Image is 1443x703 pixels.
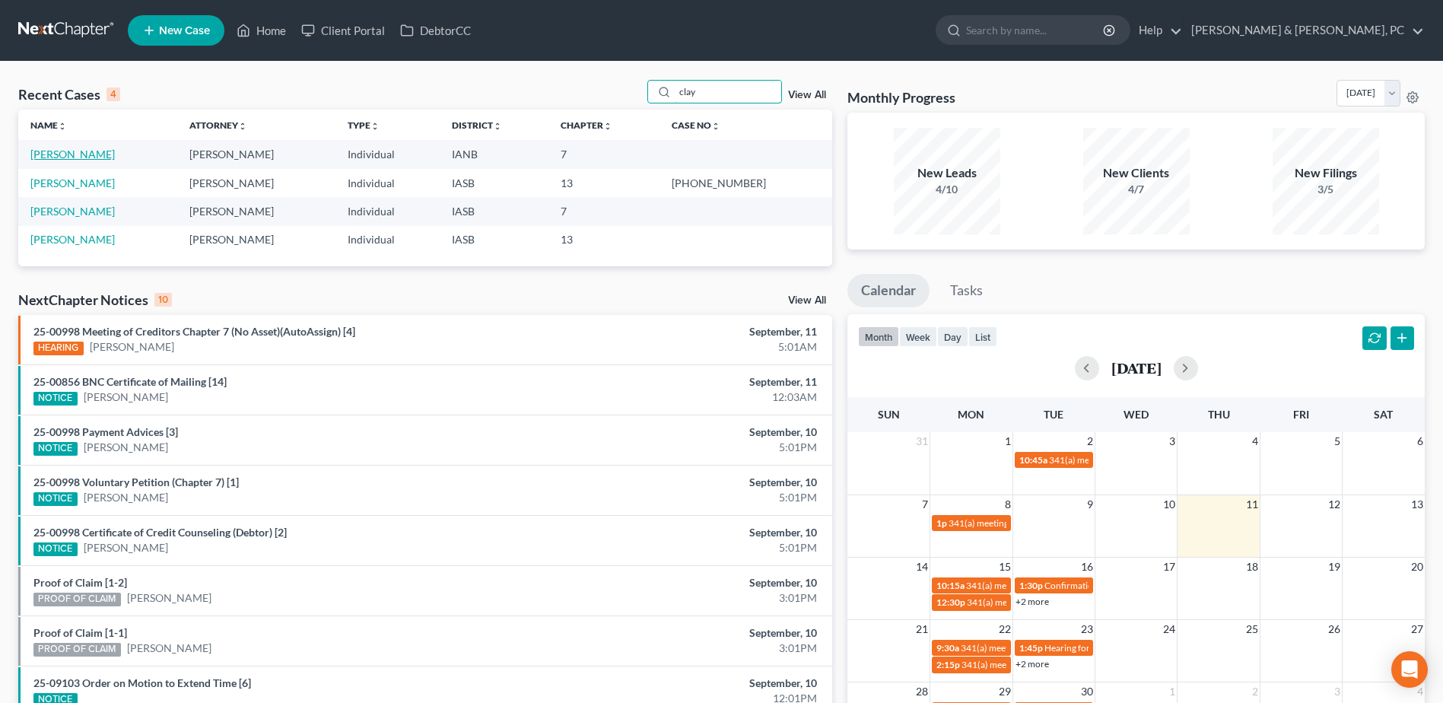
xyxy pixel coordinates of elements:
[1244,558,1260,576] span: 18
[30,205,115,218] a: [PERSON_NAME]
[1327,495,1342,514] span: 12
[335,169,440,197] td: Individual
[393,17,478,44] a: DebtorCC
[936,642,959,654] span: 9:30a
[177,226,336,254] td: [PERSON_NAME]
[1016,596,1049,607] a: +2 more
[566,490,817,505] div: 5:01PM
[1244,620,1260,638] span: 25
[348,119,380,131] a: Typeunfold_more
[937,326,968,347] button: day
[33,542,78,556] div: NOTICE
[127,641,211,656] a: [PERSON_NAME]
[1131,17,1182,44] a: Help
[788,295,826,306] a: View All
[1162,620,1177,638] span: 24
[18,85,120,103] div: Recent Cases
[936,596,965,608] span: 12:30p
[966,580,1113,591] span: 341(a) meeting for [PERSON_NAME]
[33,442,78,456] div: NOTICE
[84,390,168,405] a: [PERSON_NAME]
[1019,454,1047,466] span: 10:45a
[1079,682,1095,701] span: 30
[914,558,930,576] span: 14
[1251,432,1260,450] span: 4
[1044,642,1163,654] span: Hearing for [PERSON_NAME]
[1333,432,1342,450] span: 5
[1208,408,1230,421] span: Thu
[566,575,817,590] div: September, 10
[566,540,817,555] div: 5:01PM
[33,375,227,388] a: 25-00856 BNC Certificate of Mailing [14]
[961,642,1108,654] span: 341(a) meeting for [PERSON_NAME]
[33,325,355,338] a: 25-00998 Meeting of Creditors Chapter 7 (No Asset)(AutoAssign) [4]
[294,17,393,44] a: Client Portal
[440,169,548,197] td: IASB
[566,625,817,641] div: September, 10
[1327,558,1342,576] span: 19
[548,226,660,254] td: 13
[1083,182,1190,197] div: 4/7
[561,119,612,131] a: Chapterunfold_more
[1049,454,1196,466] span: 341(a) meeting for [PERSON_NAME]
[1044,580,1217,591] span: Confirmation hearing for [PERSON_NAME]
[1416,432,1425,450] span: 6
[920,495,930,514] span: 7
[936,517,947,529] span: 1p
[936,580,965,591] span: 10:15a
[30,119,67,131] a: Nameunfold_more
[189,119,247,131] a: Attorneyunfold_more
[878,408,900,421] span: Sun
[1079,558,1095,576] span: 16
[858,326,899,347] button: month
[1168,432,1177,450] span: 3
[966,16,1105,44] input: Search by name...
[958,408,984,421] span: Mon
[1293,408,1309,421] span: Fri
[1333,682,1342,701] span: 3
[335,140,440,168] td: Individual
[660,169,833,197] td: [PHONE_NUMBER]
[1083,164,1190,182] div: New Clients
[899,326,937,347] button: week
[1168,682,1177,701] span: 1
[33,676,251,689] a: 25-09103 Order on Motion to Extend Time [6]
[566,339,817,355] div: 5:01AM
[440,140,548,168] td: IANB
[33,626,127,639] a: Proof of Claim [1-1]
[33,476,239,488] a: 25-00998 Voluntary Petition (Chapter 7) [1]
[788,90,826,100] a: View All
[672,119,720,131] a: Case Nounfold_more
[1019,580,1043,591] span: 1:30p
[894,182,1000,197] div: 4/10
[1184,17,1424,44] a: [PERSON_NAME] & [PERSON_NAME], PC
[1273,164,1379,182] div: New Filings
[566,641,817,656] div: 3:01PM
[914,432,930,450] span: 31
[847,274,930,307] a: Calendar
[1416,682,1425,701] span: 4
[997,682,1012,701] span: 29
[30,177,115,189] a: [PERSON_NAME]
[894,164,1000,182] div: New Leads
[1391,651,1428,688] div: Open Intercom Messenger
[566,425,817,440] div: September, 10
[33,392,78,406] div: NOTICE
[968,326,997,347] button: list
[370,122,380,131] i: unfold_more
[1044,408,1063,421] span: Tue
[30,233,115,246] a: [PERSON_NAME]
[106,87,120,101] div: 4
[1327,620,1342,638] span: 26
[566,390,817,405] div: 12:03AM
[1016,658,1049,670] a: +2 more
[84,490,168,505] a: [PERSON_NAME]
[566,590,817,606] div: 3:01PM
[1410,620,1425,638] span: 27
[961,659,1108,670] span: 341(a) meeting for [PERSON_NAME]
[335,197,440,225] td: Individual
[548,197,660,225] td: 7
[159,25,210,37] span: New Case
[229,17,294,44] a: Home
[335,226,440,254] td: Individual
